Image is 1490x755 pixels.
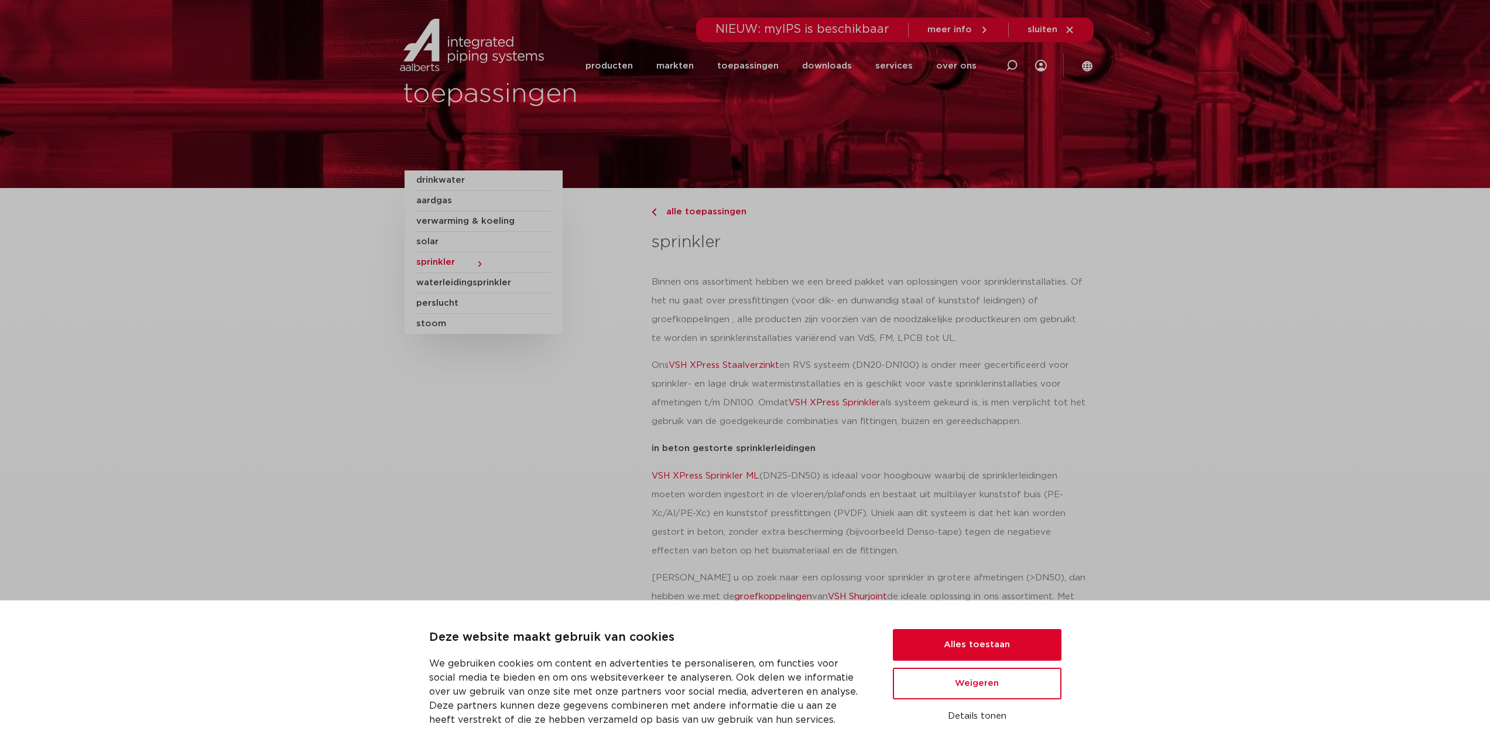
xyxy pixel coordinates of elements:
a: VSH XPress Sprinkler [789,398,880,407]
a: stoom [416,314,551,334]
p: We gebruiken cookies om content en advertenties te personaliseren, om functies voor social media ... [429,657,865,727]
a: toepassingen [717,42,779,90]
div: my IPS [1035,42,1047,90]
a: producten [585,42,633,90]
span: NIEUW: myIPS is beschikbaar [715,23,889,35]
a: alle toepassingen [652,205,1085,219]
a: meer info [927,25,989,35]
span: sluiten [1027,25,1057,34]
p: Ons en RVS systeem (DN20-DN100) is onder meer gecertificeerd voor sprinkler- en lage druk watermi... [652,356,1085,431]
a: perslucht [416,293,551,314]
h1: toepassingen [403,76,739,113]
span: meer info [927,25,972,34]
button: Alles toestaan [893,629,1061,661]
p: (DN25-DN50) is ideaal voor hoogbouw waarbij de sprinklerleidingen moeten worden ingestort in de v... [652,467,1085,561]
a: VSH XPress Sprinkler ML [652,472,759,480]
img: chevron-right.svg [652,209,656,216]
nav: Menu [585,42,977,90]
button: Weigeren [893,668,1061,699]
a: solar [416,232,551,252]
h3: sprinkler [652,231,1085,254]
strong: in beton gestorte sprinklerleidingen [652,444,816,453]
a: services [875,42,913,90]
a: aardgas [416,191,551,211]
p: Binnen ons assortiment hebben we een breed pakket van oplossingen voor sprinklerinstallaties. Of ... [652,273,1085,348]
span: alle toepassingen [659,207,746,216]
a: over ons [936,42,977,90]
a: sprinkler [416,252,551,273]
p: Deze website maakt gebruik van cookies [429,628,865,647]
a: markten [656,42,694,90]
button: Details tonen [893,706,1061,726]
p: [PERSON_NAME] u op zoek naar een oplossing voor sprinkler in grotere afmetingen (>DN50), dan hebb... [652,569,1085,681]
a: downloads [802,42,852,90]
a: drinkwater [416,170,551,191]
a: VSH XPress Staalverzinkt [669,361,779,370]
a: VSH Shurjoint [828,592,887,601]
a: groefkoppelingen [734,592,812,601]
a: verwarming & koeling [416,211,551,232]
a: sluiten [1027,25,1075,35]
a: waterleidingsprinkler [416,273,551,293]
